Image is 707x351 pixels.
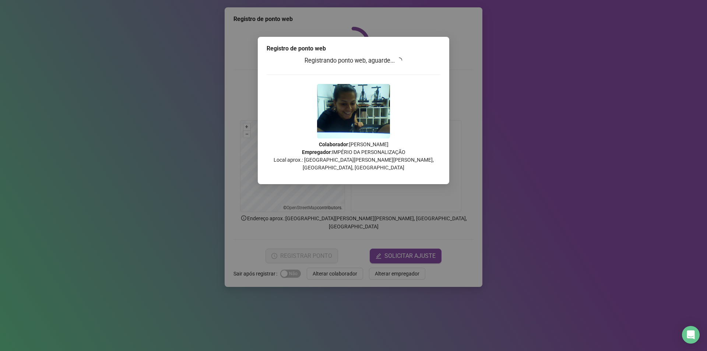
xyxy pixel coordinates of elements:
strong: Colaborador [319,141,348,147]
span: loading [396,57,403,64]
div: Open Intercom Messenger [682,326,700,344]
div: Registro de ponto web [267,44,440,53]
p: : [PERSON_NAME] : IMPÉRIO DA PERSONALIZAÇÃO Local aprox.: [GEOGRAPHIC_DATA][PERSON_NAME][PERSON_N... [267,141,440,172]
img: 2Q== [317,84,390,138]
h3: Registrando ponto web, aguarde... [267,56,440,66]
strong: Empregador [302,149,331,155]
